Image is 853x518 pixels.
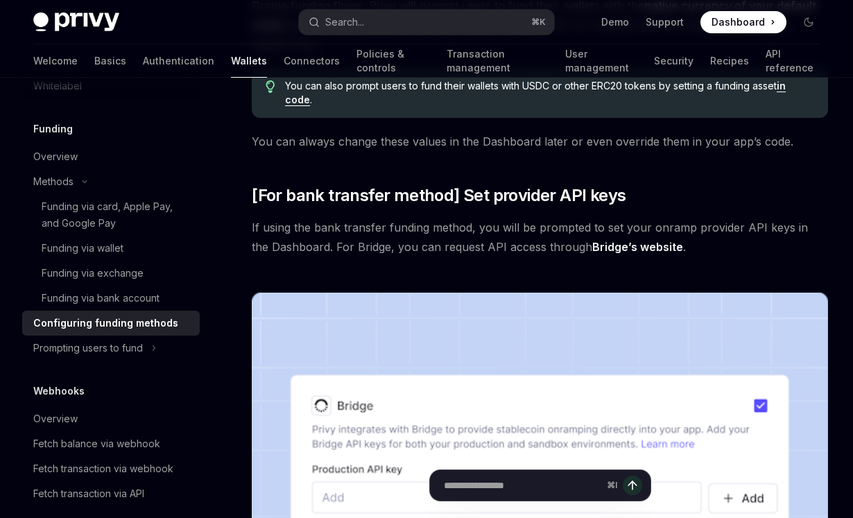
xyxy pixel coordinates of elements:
[33,44,78,78] a: Welcome
[646,15,684,29] a: Support
[447,44,549,78] a: Transaction management
[712,15,765,29] span: Dashboard
[33,435,160,452] div: Fetch balance via webhook
[592,240,683,254] a: Bridge’s website
[33,383,85,399] h5: Webhooks
[266,80,275,93] svg: Tip
[42,240,123,257] div: Funding via wallet
[700,11,786,33] a: Dashboard
[325,14,364,31] div: Search...
[766,44,820,78] a: API reference
[444,470,601,501] input: Ask a question...
[22,286,200,311] a: Funding via bank account
[33,340,143,356] div: Prompting users to fund
[22,261,200,286] a: Funding via exchange
[299,10,553,35] button: Open search
[284,44,340,78] a: Connectors
[42,198,191,232] div: Funding via card, Apple Pay, and Google Pay
[531,17,546,28] span: ⌘ K
[33,121,73,137] h5: Funding
[42,265,144,282] div: Funding via exchange
[33,485,144,502] div: Fetch transaction via API
[285,79,814,107] span: You can also prompt users to fund their wallets with USDC or other ERC20 tokens by setting a fund...
[22,406,200,431] a: Overview
[252,184,626,207] span: [For bank transfer method] Set provider API keys
[33,411,78,427] div: Overview
[22,311,200,336] a: Configuring funding methods
[285,80,786,106] a: in code
[42,290,160,307] div: Funding via bank account
[143,44,214,78] a: Authentication
[654,44,693,78] a: Security
[22,456,200,481] a: Fetch transaction via webhook
[252,218,828,257] span: If using the bank transfer funding method, you will be prompted to set your onramp provider API k...
[623,476,642,495] button: Send message
[798,11,820,33] button: Toggle dark mode
[710,44,749,78] a: Recipes
[22,144,200,169] a: Overview
[22,169,200,194] button: Toggle Methods section
[22,481,200,506] a: Fetch transaction via API
[94,44,126,78] a: Basics
[565,44,637,78] a: User management
[33,460,173,477] div: Fetch transaction via webhook
[356,44,430,78] a: Policies & controls
[231,44,267,78] a: Wallets
[33,315,178,331] div: Configuring funding methods
[33,12,119,32] img: dark logo
[22,236,200,261] a: Funding via wallet
[252,132,828,151] span: You can always change these values in the Dashboard later or even override them in your app’s code.
[33,173,74,190] div: Methods
[22,336,200,361] button: Toggle Prompting users to fund section
[22,431,200,456] a: Fetch balance via webhook
[22,194,200,236] a: Funding via card, Apple Pay, and Google Pay
[33,148,78,165] div: Overview
[601,15,629,29] a: Demo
